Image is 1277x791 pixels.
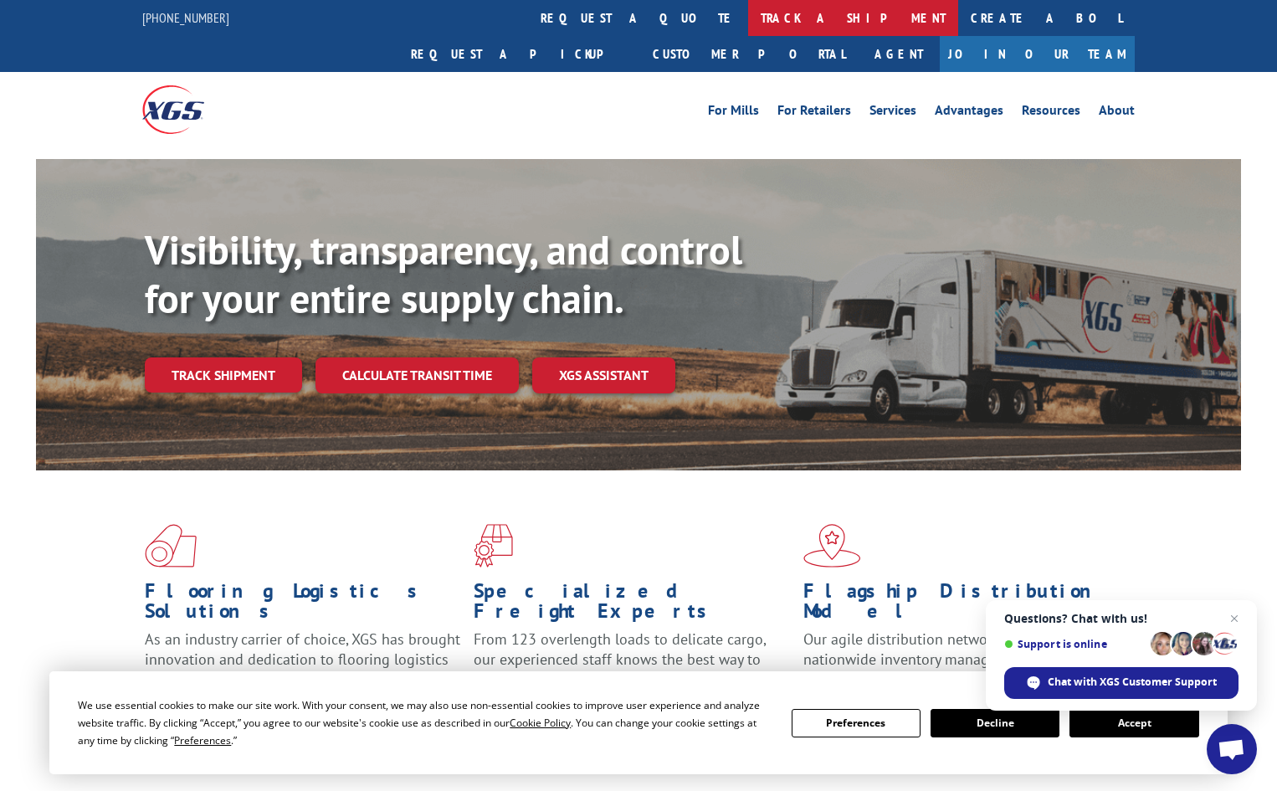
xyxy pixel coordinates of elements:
[1004,667,1239,699] span: Chat with XGS Customer Support
[49,671,1228,774] div: Cookie Consent Prompt
[931,709,1059,737] button: Decline
[145,357,302,393] a: Track shipment
[1048,675,1217,690] span: Chat with XGS Customer Support
[145,581,461,629] h1: Flooring Logistics Solutions
[935,104,1003,122] a: Advantages
[708,104,759,122] a: For Mills
[1099,104,1135,122] a: About
[777,104,851,122] a: For Retailers
[803,629,1111,669] span: Our agile distribution network gives you nationwide inventory management on demand.
[398,36,640,72] a: Request a pickup
[940,36,1135,72] a: Join Our Team
[1004,612,1239,625] span: Questions? Chat with us!
[145,223,742,324] b: Visibility, transparency, and control for your entire supply chain.
[869,104,916,122] a: Services
[142,9,229,26] a: [PHONE_NUMBER]
[1207,724,1257,774] a: Open chat
[174,733,231,747] span: Preferences
[474,629,790,704] p: From 123 overlength loads to delicate cargo, our experienced staff knows the best way to move you...
[145,524,197,568] img: xgs-icon-total-supply-chain-intelligence-red
[510,716,571,730] span: Cookie Policy
[315,357,519,393] a: Calculate transit time
[792,709,921,737] button: Preferences
[1022,104,1080,122] a: Resources
[803,524,861,568] img: xgs-icon-flagship-distribution-model-red
[474,581,790,629] h1: Specialized Freight Experts
[858,36,940,72] a: Agent
[640,36,858,72] a: Customer Portal
[474,524,513,568] img: xgs-icon-focused-on-flooring-red
[532,357,675,393] a: XGS ASSISTANT
[1069,709,1198,737] button: Accept
[1004,638,1145,650] span: Support is online
[78,696,771,749] div: We use essential cookies to make our site work. With your consent, we may also use non-essential ...
[145,629,460,689] span: As an industry carrier of choice, XGS has brought innovation and dedication to flooring logistics...
[803,581,1120,629] h1: Flagship Distribution Model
